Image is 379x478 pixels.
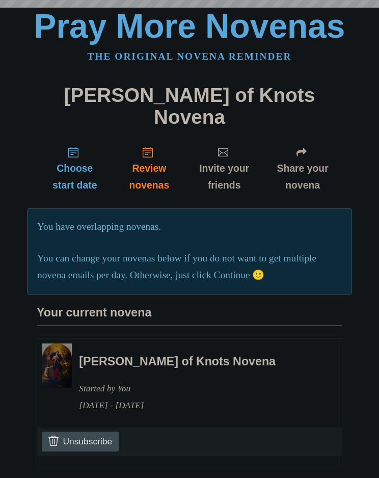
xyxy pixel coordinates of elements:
[79,380,314,397] div: Started by You
[88,51,292,62] a: The original novena reminder
[123,160,175,194] span: Review novenas
[42,343,72,388] img: Novena image
[185,138,263,199] a: Invite your friends
[37,138,113,199] a: Choose start date
[42,432,119,451] a: Unsubscribe
[37,219,342,235] p: You have overlapping novenas.
[79,397,314,414] div: [DATE] - [DATE]
[37,306,342,326] h3: Your current novena
[273,160,332,194] span: Share your novena
[263,138,342,199] a: Share your novena
[113,138,185,199] a: Review novenas
[79,355,314,368] h3: [PERSON_NAME] of Knots Novena
[196,160,253,194] span: Invite your friends
[37,85,342,128] h1: [PERSON_NAME] of Knots Novena
[37,250,342,284] p: You can change your novenas below if you do not want to get multiple novena emails per day. Other...
[34,7,345,45] a: Pray More Novenas
[47,160,103,194] span: Choose start date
